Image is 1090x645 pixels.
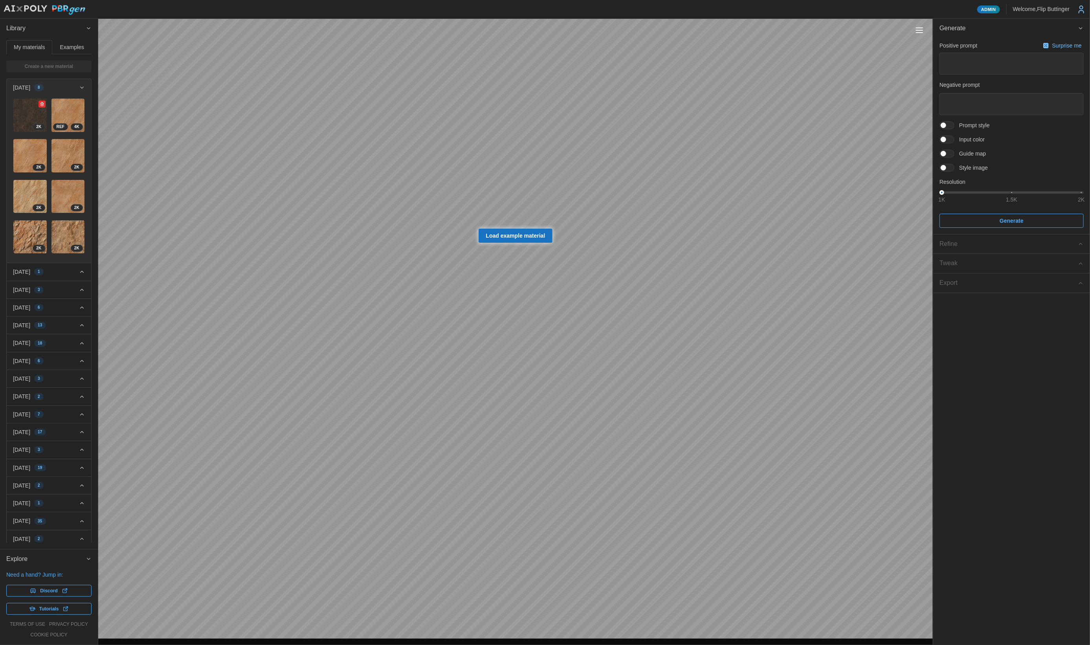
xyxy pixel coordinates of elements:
[38,322,42,328] span: 13
[6,550,86,569] span: Explore
[13,517,30,525] p: [DATE]
[7,530,91,548] button: [DATE]2
[7,334,91,352] button: [DATE]18
[13,499,30,507] p: [DATE]
[51,99,85,132] img: nldFycqjCFJa8J9Pt3JM
[954,136,985,143] span: Input color
[933,19,1090,38] button: Generate
[933,273,1090,293] button: Export
[51,180,85,214] a: jq5wyLdBb41zrrpixUO22K
[13,220,47,254] img: KGXtzGwHwYSbda6L3wA2
[51,139,85,172] img: qzTJeiG3t8Kanzx5XdvY
[51,98,85,132] a: nldFycqjCFJa8J9Pt3JM4KREF
[38,376,40,382] span: 3
[25,61,73,72] span: Create a new material
[36,124,41,130] span: 2 K
[1013,5,1070,13] p: Welcome, Flip Buttinger
[933,38,1090,234] div: Generate
[7,370,91,387] button: [DATE]3
[6,571,92,579] p: Need a hand? Jump in:
[7,512,91,530] button: [DATE]35
[933,254,1090,273] button: Tweak
[1052,42,1083,49] p: Surprise me
[940,214,1084,228] button: Generate
[940,42,977,49] p: Positive prompt
[13,180,47,213] img: AAdgTfRRqviFNv8sQuzs
[13,268,30,276] p: [DATE]
[933,235,1090,254] button: Refine
[39,603,59,614] span: Tutorials
[13,357,30,365] p: [DATE]
[6,585,92,597] a: Discord
[1041,40,1084,51] button: Surprise me
[13,535,30,543] p: [DATE]
[13,139,47,172] img: 9eLGPsY2ls1v2fkUn9kk
[38,429,42,435] span: 17
[6,19,86,38] span: Library
[74,124,79,130] span: 4 K
[10,621,45,628] a: terms of use
[38,304,40,311] span: 6
[954,150,986,158] span: Guide map
[13,446,30,454] p: [DATE]
[36,245,41,251] span: 2 K
[13,139,47,173] a: 9eLGPsY2ls1v2fkUn9kk2K
[13,180,47,214] a: AAdgTfRRqviFNv8sQuzs2K
[7,263,91,280] button: [DATE]1
[954,164,988,172] span: Style image
[6,603,92,615] a: Tutorials
[13,428,30,436] p: [DATE]
[954,121,990,129] span: Prompt style
[7,423,91,441] button: [DATE]17
[914,25,925,36] button: Toggle viewport controls
[38,465,42,471] span: 19
[38,411,40,418] span: 7
[13,482,30,489] p: [DATE]
[13,220,47,254] a: KGXtzGwHwYSbda6L3wA22K
[51,220,85,254] img: tglDX7jFi3ysZnCZzbzx
[940,254,1078,273] span: Tweak
[57,124,65,130] span: REF
[13,99,47,132] img: 22vPF0DMEAkOHimPVAV1
[13,286,30,294] p: [DATE]
[74,205,79,211] span: 2 K
[49,621,88,628] a: privacy policy
[981,6,996,13] span: Admin
[14,44,45,50] span: My materials
[7,96,91,263] div: [DATE]8
[13,84,30,92] p: [DATE]
[60,44,84,50] span: Examples
[940,19,1078,38] span: Generate
[940,81,1084,89] p: Negative prompt
[13,304,30,312] p: [DATE]
[38,536,40,542] span: 2
[38,394,40,400] span: 2
[7,406,91,423] button: [DATE]7
[38,447,40,453] span: 3
[36,164,41,170] span: 2 K
[940,273,1078,293] span: Export
[7,299,91,316] button: [DATE]6
[7,477,91,494] button: [DATE]2
[38,340,42,346] span: 18
[13,375,30,383] p: [DATE]
[30,632,67,638] a: cookie policy
[13,410,30,418] p: [DATE]
[38,482,40,489] span: 2
[6,60,92,72] a: Create a new material
[1000,214,1024,227] span: Generate
[36,205,41,211] span: 2 K
[38,84,40,91] span: 8
[38,269,40,275] span: 1
[40,585,58,596] span: Discord
[38,518,42,524] span: 35
[38,500,40,506] span: 1
[7,317,91,334] button: [DATE]13
[13,464,30,472] p: [DATE]
[74,164,79,170] span: 2 K
[51,220,85,254] a: tglDX7jFi3ysZnCZzbzx2K
[13,339,30,347] p: [DATE]
[38,287,40,293] span: 3
[940,178,1084,186] p: Resolution
[13,98,47,132] a: 22vPF0DMEAkOHimPVAV12K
